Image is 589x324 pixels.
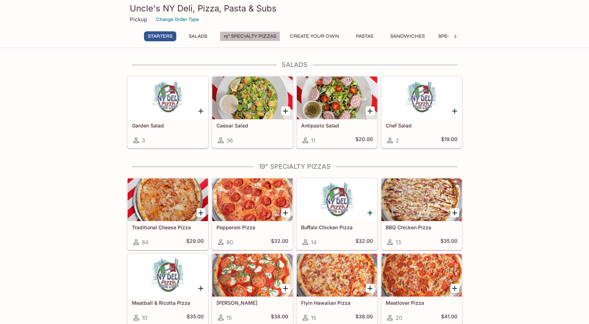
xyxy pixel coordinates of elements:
a: Chef Salad2$19.00 [381,76,462,148]
span: 84 [142,239,149,246]
h5: Meatball & Ricotta Pizza [132,300,204,306]
span: 11 [311,137,315,144]
h5: Antipasto Salad [301,122,373,129]
div: Antipasto Salad [297,77,377,119]
span: 10 [142,314,147,321]
h4: Salads [127,61,462,69]
button: Add Chef Salad [450,106,459,115]
h5: $20.00 [355,136,373,145]
div: Caesar Salad [212,77,293,119]
div: Garden Salad [128,77,208,119]
h5: $29.00 [186,238,204,246]
div: Meatlover Pizza [381,254,462,297]
button: Add Traditional Cheese Pizza [197,208,205,217]
h5: Flyin Hawaiian Pizza [301,300,373,306]
h3: Uncle's NY Deli, Pizza, Pasta & Subs [130,3,460,14]
button: Change Order Type [153,14,202,25]
div: Chef Salad [381,77,462,119]
h5: [PERSON_NAME] [216,300,288,306]
span: 13 [396,239,401,246]
div: Margherita Pizza [212,254,293,297]
button: Add Meatball & Ricotta Pizza [197,284,205,293]
a: Pepperoni Pizza80$32.00 [212,178,293,250]
button: Add Margherita Pizza [281,284,290,293]
div: Buffalo Chicken Pizza [297,178,377,221]
h5: $19.00 [441,136,457,145]
h5: BBQ Chicken Pizza [386,224,457,230]
span: 15 [311,314,316,321]
h5: $32.00 [271,238,288,246]
button: Add Buffalo Chicken Pizza [366,208,375,217]
button: Add Antipasto Salad [366,106,375,115]
div: Pepperoni Pizza [212,178,293,221]
h5: $35.00 [187,313,204,322]
span: 14 [311,239,317,246]
a: Buffalo Chicken Pizza14$32.00 [296,178,378,250]
a: Traditional Cheese Pizza84$29.00 [127,178,208,250]
h5: Traditional Cheese Pizza [132,224,204,230]
h5: $35.00 [440,238,457,246]
button: Create Your Own [286,31,343,41]
h5: Pepperoni Pizza [216,224,288,230]
h5: Caesar Salad [216,122,288,129]
span: 80 [226,239,233,246]
span: 36 [226,137,233,144]
a: BBQ Chicken Pizza13$35.00 [381,178,462,250]
span: 15 [226,314,232,321]
div: Flyin Hawaiian Pizza [297,254,377,297]
h5: Garden Salad [132,122,204,129]
div: BBQ Chicken Pizza [381,178,462,221]
a: Garden Salad3 [127,76,208,148]
div: Meatball & Ricotta Pizza [128,254,208,297]
h5: Meatlover Pizza [386,300,457,306]
button: Starters [144,31,176,41]
div: Traditional Cheese Pizza [128,178,208,221]
h5: Chef Salad [386,122,457,129]
span: 2 [396,137,399,144]
span: 3 [142,137,145,144]
a: Antipasto Salad11$20.00 [296,76,378,148]
span: 20 [396,314,402,321]
h5: $38.00 [355,313,373,322]
h5: $38.00 [271,313,288,322]
h5: $41.00 [441,313,457,322]
button: Add Caesar Salad [281,106,290,115]
button: Sandwiches [386,31,429,41]
h5: $32.00 [355,238,373,246]
h4: 19" Specialty Pizzas [127,163,462,171]
button: 19" Specialty Pizzas [220,31,280,41]
button: Add Pepperoni Pizza [281,208,290,217]
button: Add BBQ Chicken Pizza [450,208,459,217]
button: Add Meatlover Pizza [450,284,459,293]
p: Pickup [130,16,147,23]
a: Caesar Salad36 [212,76,293,148]
h5: Buffalo Chicken Pizza [301,224,373,230]
button: Add Flyin Hawaiian Pizza [366,284,375,293]
button: Pastas [349,31,381,41]
button: Add Garden Salad [197,106,205,115]
button: Salads [182,31,214,41]
button: Specialty Hoagies [434,31,492,41]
